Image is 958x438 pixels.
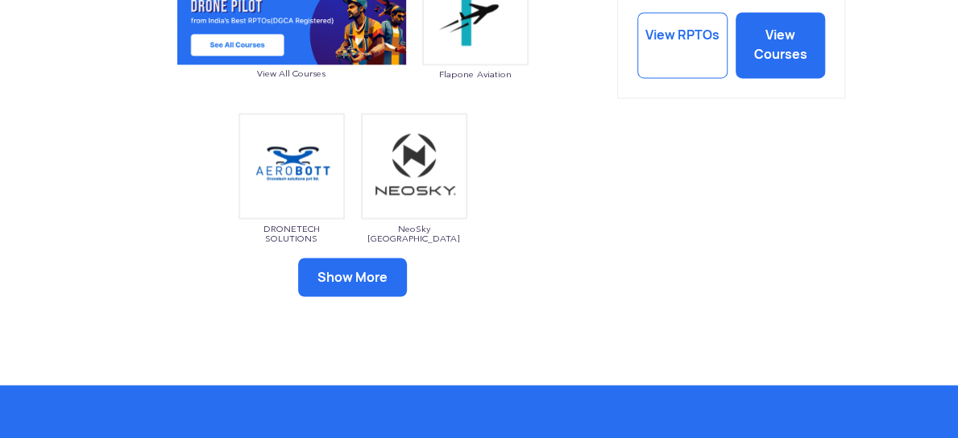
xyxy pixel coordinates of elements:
[736,12,826,78] a: View Courses
[422,4,529,79] a: Flapone Aviation
[422,69,529,79] span: Flapone Aviation
[361,158,467,242] a: NeoSky [GEOGRAPHIC_DATA]
[238,158,345,242] a: DRONETECH SOLUTIONS
[238,223,345,242] span: DRONETECH SOLUTIONS
[177,68,406,78] span: View All Courses
[637,12,728,78] a: View RPTOs
[361,113,467,219] img: img_neosky.png
[361,223,467,242] span: NeoSky [GEOGRAPHIC_DATA]
[298,258,407,296] button: Show More
[177,4,406,78] a: View All Courses
[238,113,345,219] img: bg_droneteech.png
